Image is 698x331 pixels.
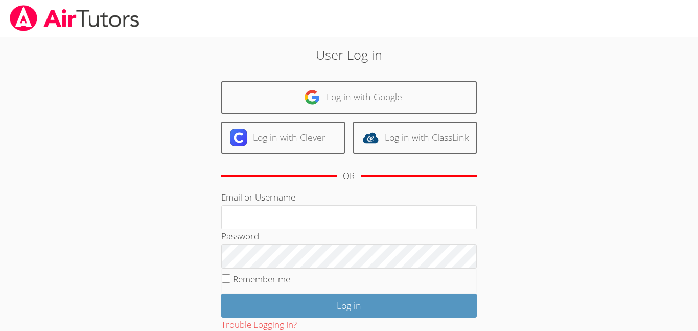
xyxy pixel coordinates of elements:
div: OR [343,169,355,184]
a: Log in with ClassLink [353,122,477,154]
label: Email or Username [221,191,295,203]
label: Remember me [233,273,290,285]
label: Password [221,230,259,242]
h2: User Log in [160,45,538,64]
a: Log in with Google [221,81,477,114]
img: clever-logo-6eab21bc6e7a338710f1a6ff85c0baf02591cd810cc4098c63d3a4b26e2feb20.svg [230,129,247,146]
img: airtutors_banner-c4298cdbf04f3fff15de1276eac7730deb9818008684d7c2e4769d2f7ddbe033.png [9,5,141,31]
img: classlink-logo-d6bb404cc1216ec64c9a2012d9dc4662098be43eaf13dc465df04b49fa7ab582.svg [362,129,379,146]
img: google-logo-50288ca7cdecda66e5e0955fdab243c47b7ad437acaf1139b6f446037453330a.svg [304,89,320,105]
input: Log in [221,294,477,318]
a: Log in with Clever [221,122,345,154]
